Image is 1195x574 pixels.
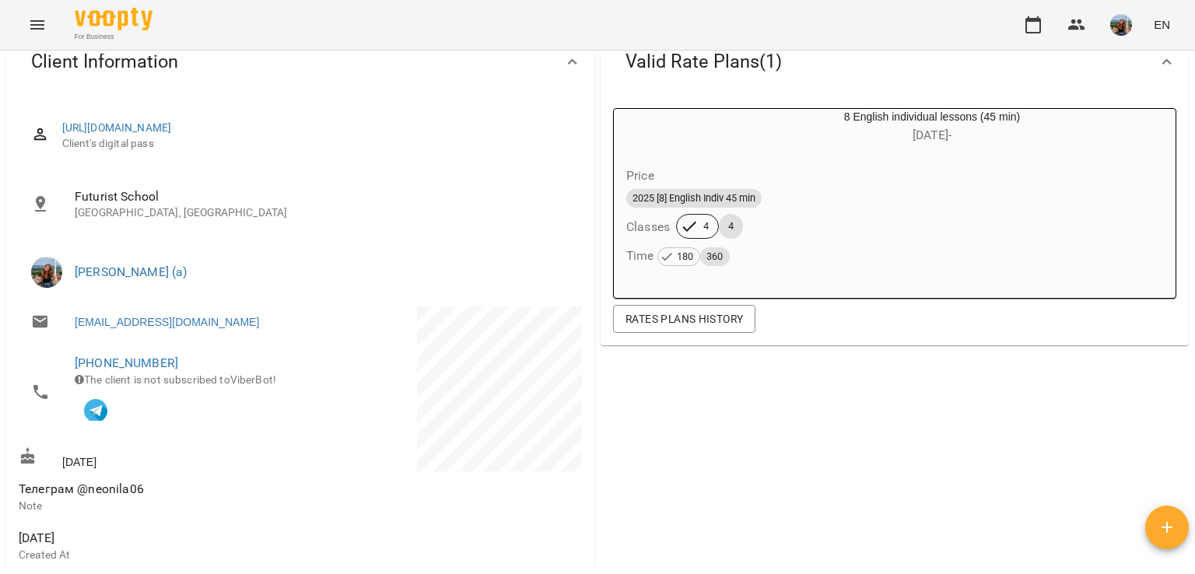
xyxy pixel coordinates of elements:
[614,109,689,146] div: 8 English individual lessons (45 min)
[16,444,300,473] div: [DATE]
[913,128,951,142] span: [DATE] -
[626,310,743,328] span: Rates Plans History
[75,8,152,30] img: Voopty Logo
[19,548,297,563] p: Created At
[719,219,743,233] span: 4
[626,216,670,238] h6: Classes
[75,314,259,330] a: [EMAIL_ADDRESS][DOMAIN_NAME]
[626,50,782,74] span: Valid Rate Plans ( 1 )
[700,248,729,265] span: 360
[613,305,755,333] button: Rates Plans History
[694,219,718,233] span: 4
[75,187,569,206] span: Futurist School
[626,165,654,187] h6: Price
[75,205,569,221] p: [GEOGRAPHIC_DATA], [GEOGRAPHIC_DATA]
[1154,16,1170,33] span: EN
[626,191,762,205] span: 2025 [8] English Indiv 45 min
[626,245,730,267] h6: Time
[75,355,178,370] a: [PHONE_NUMBER]
[19,6,56,44] button: Menu
[84,399,107,422] img: Telegram
[31,257,62,288] img: Лебеденко Катерина (а)
[689,109,1176,146] div: 8 English individual lessons (45 min)
[1148,10,1176,39] button: EN
[19,529,297,548] span: [DATE]
[19,481,144,496] span: Телеграм @neonila06
[75,388,117,430] button: In touch with VooptyBot
[19,499,297,514] p: Note
[6,22,594,102] div: Client Information
[75,32,152,42] span: For Business
[671,248,699,265] span: 180
[614,109,1176,285] button: 8 English individual lessons (45 min)[DATE]- Price2025 [8] English Indiv 45 minClasses44Time 180360
[62,136,569,152] span: Client's digital pass
[75,373,276,386] span: The client is not subscribed to ViberBot!
[31,50,178,74] span: Client Information
[1110,14,1132,36] img: fade860515acdeec7c3b3e8f399b7c1b.jpg
[601,22,1189,102] div: Valid Rate Plans(1)
[62,121,172,134] a: [URL][DOMAIN_NAME]
[75,264,187,279] a: [PERSON_NAME] (а)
